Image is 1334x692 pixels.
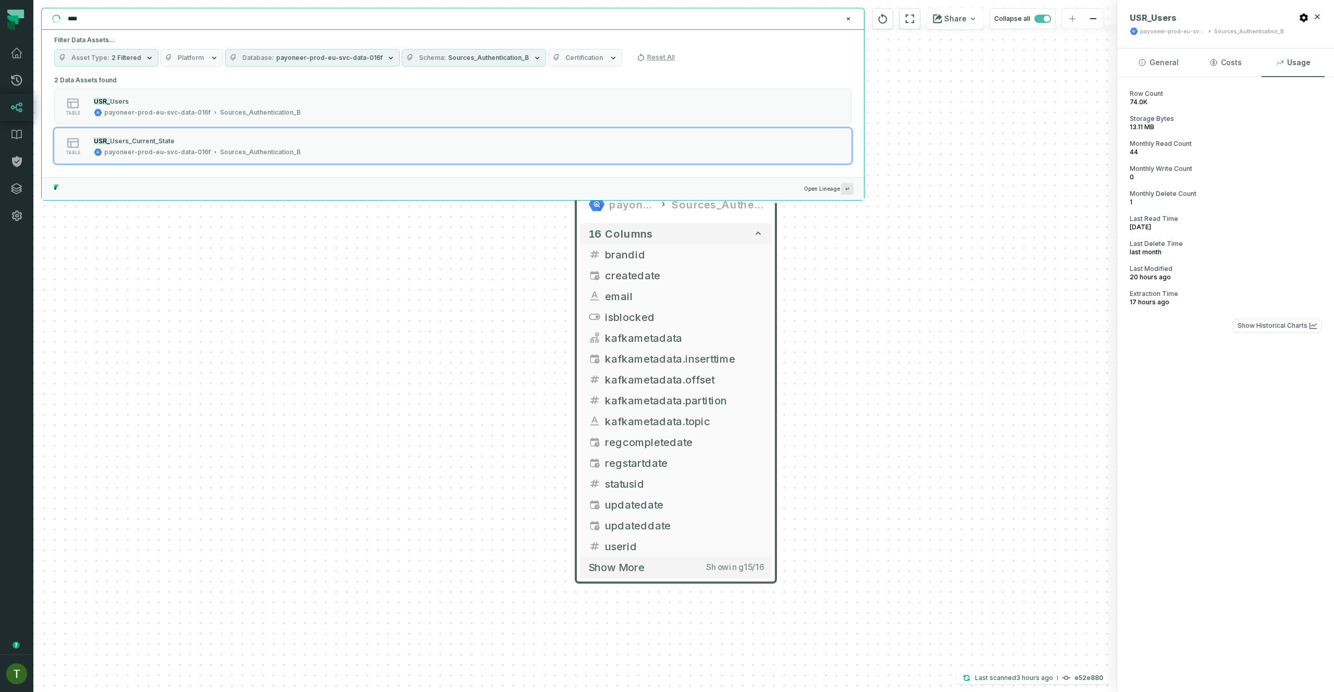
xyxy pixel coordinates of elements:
[588,477,601,490] span: integer
[588,456,601,469] span: timestamp
[588,331,601,344] span: struct
[605,517,763,533] span: updateddate
[580,327,772,348] button: kafkametadata
[448,54,529,62] span: Sources_Authentication_B
[580,244,772,265] button: brandid
[580,473,772,494] button: statusid
[580,286,772,306] button: email
[1130,215,1321,223] span: Last Read Time
[580,369,772,390] button: kafkametadata.offset
[605,351,763,366] span: kafkametadata.inserttime
[242,54,274,62] span: Database
[1130,198,1321,206] span: 1
[633,49,679,66] button: Reset All
[605,434,763,450] span: regcompletedate
[588,561,645,574] span: Show more
[71,54,109,62] span: Asset Type
[1130,248,1162,256] relative-time: Aug 15, 2025, 3:05 AM GMT+3
[1130,90,1321,98] span: Row Count
[956,672,1109,684] button: Last scanned[DATE] 6:14:24 PMe52e880
[580,557,772,578] button: Show moreShowing15/16
[1074,675,1103,681] h4: e52e880
[548,49,622,67] button: Certification
[178,54,204,62] span: Platform
[672,196,763,213] div: Sources_Authentication_B
[1130,123,1321,131] span: 13.11 MB
[605,246,763,262] span: brandid
[588,394,601,406] span: integer
[843,14,854,24] button: Clear search query
[1016,674,1053,682] relative-time: Sep 10, 2025, 6:14 PM GMT+3
[706,562,763,573] span: Showing 15 / 16
[588,519,601,532] span: timestamp
[975,673,1053,683] p: Last scanned
[1130,173,1321,181] span: 0
[580,390,772,411] button: kafkametadata.partition
[220,148,301,156] div: Sources_Authentication_B
[1130,240,1321,248] span: Last Delete Time
[1194,48,1257,77] button: Costs
[1127,48,1190,77] button: General
[609,196,655,213] div: payoneer-prod-eu-svc-data-016f
[605,392,763,408] span: kafkametadata.partition
[580,515,772,536] button: updateddate
[54,73,851,177] div: 2 Data Assets found
[588,498,601,511] span: timestamp
[580,306,772,327] button: isblocked
[1130,265,1321,273] span: Last Modified
[1130,148,1321,156] span: 44
[220,108,301,117] div: Sources_Authentication_B
[94,97,110,105] mark: USR_
[66,150,80,155] span: table
[580,411,772,431] button: kafkametadata.topic
[605,413,763,429] span: kafkametadata.topic
[1130,290,1321,298] span: Extraction Time
[1214,28,1284,35] div: Sources_Authentication_B
[402,49,546,67] button: SchemaSources_Authentication_B
[94,137,110,145] mark: USR_
[419,54,446,62] span: Schema
[160,49,223,67] button: Platform
[605,497,763,512] span: updatedate
[990,8,1056,29] button: Collapse all
[841,183,854,195] span: Press ↵ to add a new Data Asset to the graph
[580,265,772,286] button: createdate
[1130,98,1321,106] span: 74.0K
[588,248,601,261] span: integer
[1130,273,1171,281] relative-time: Sep 10, 2025, 1:13 AM GMT+3
[110,97,129,105] span: Users
[104,148,211,156] div: payoneer-prod-eu-svc-data-016f
[580,452,772,473] button: regstartdate
[42,73,864,177] div: Suggestions
[110,137,175,145] span: Users_Current_State
[104,108,211,117] div: payoneer-prod-eu-svc-data-016f
[605,372,763,387] span: kafkametadata.offset
[580,348,772,369] button: kafkametadata.inserttime
[588,373,601,386] span: integer
[580,431,772,452] button: regcompletedate
[6,663,27,684] img: avatar of Tomer Galun
[1083,9,1104,29] button: zoom out
[588,352,601,365] span: timestamp
[1130,223,1151,231] relative-time: Sep 9, 2025, 8:50 PM GMT+3
[588,290,601,302] span: string
[54,49,158,67] button: Asset Type2 Filtered
[580,536,772,557] button: userid
[54,36,851,44] h5: Filter Data Assets...
[580,494,772,515] button: updatedate
[588,311,601,323] span: boolean
[1130,13,1177,23] span: USR_Users
[605,476,763,491] span: statusid
[1233,319,1321,332] button: Show Historical Charts
[804,183,854,195] span: Open Lineage
[605,309,763,325] span: isblocked
[588,227,653,240] span: 16 columns
[1130,115,1321,123] span: Storage Bytes
[605,267,763,283] span: createdate
[605,455,763,471] span: regstartdate
[276,54,382,62] span: payoneer-prod-eu-svc-data-016f
[66,110,80,116] span: table
[54,89,851,124] button: tablepayoneer-prod-eu-svc-data-016fSources_Authentication_B
[225,49,400,67] button: Databasepayoneer-prod-eu-svc-data-016f
[1262,48,1325,77] button: Usage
